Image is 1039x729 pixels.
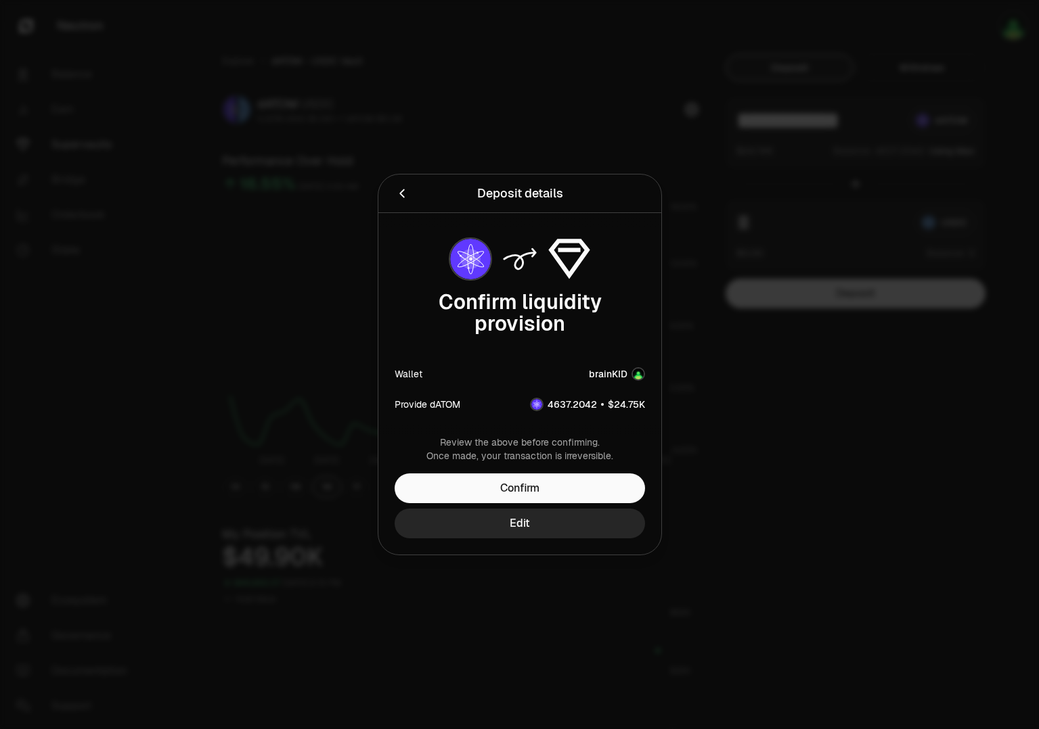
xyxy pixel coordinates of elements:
[632,367,645,381] img: Account Image
[477,184,562,203] div: Deposit details
[589,367,627,381] div: brainKID
[395,184,410,203] button: Back
[450,239,491,279] img: dATOM Logo
[531,399,542,410] img: dATOM Logo
[395,509,645,538] button: Edit
[395,398,460,411] div: Provide dATOM
[395,291,645,335] div: Confirm liquidity provision
[395,436,645,463] div: Review the above before confirming. Once made, your transaction is irreversible.
[395,473,645,503] button: Confirm
[589,367,645,381] button: brainKID
[395,367,422,381] div: Wallet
